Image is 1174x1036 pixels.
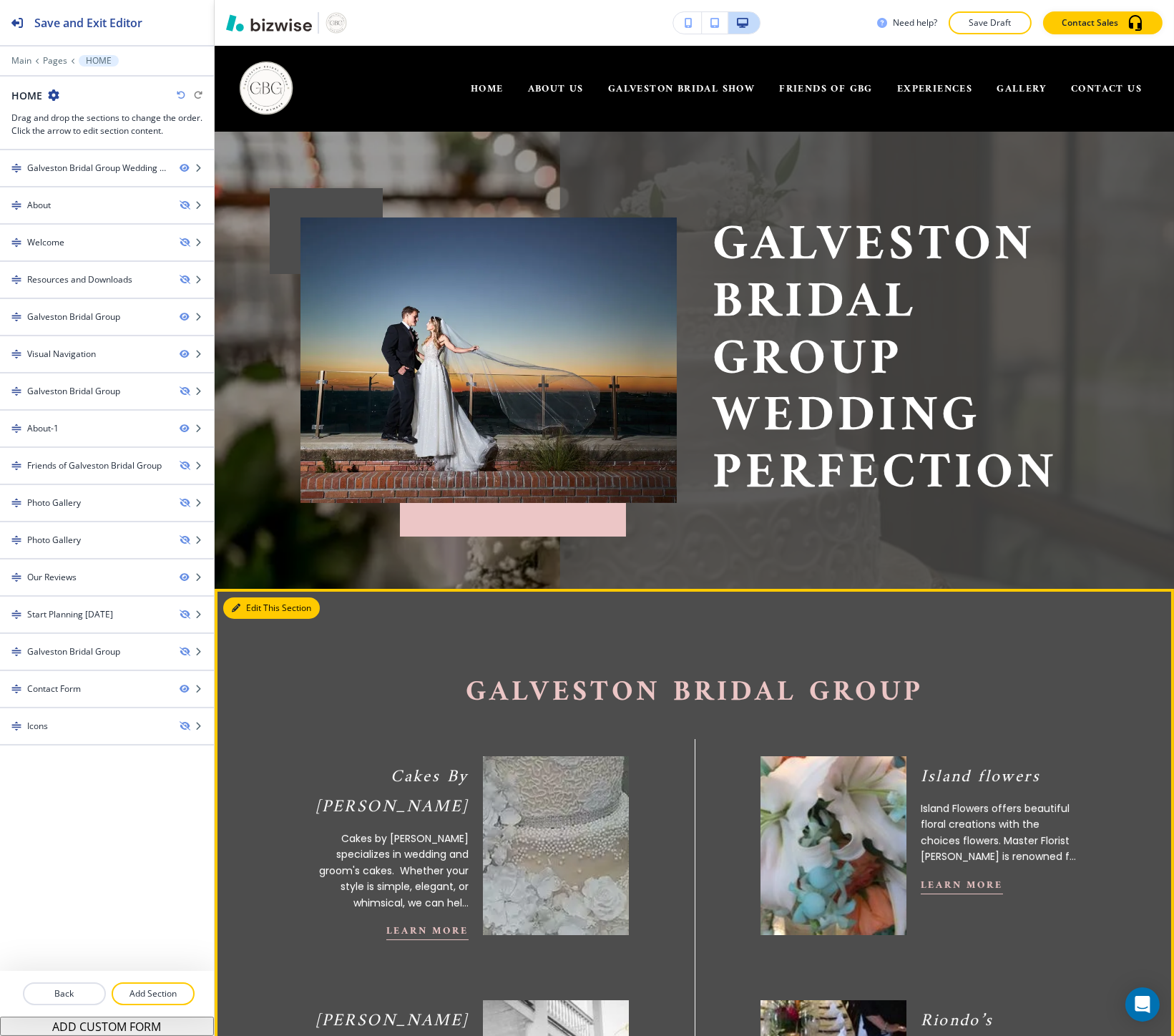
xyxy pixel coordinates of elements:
[325,11,348,34] img: Your Logo
[11,312,21,322] img: Drag
[27,162,168,175] div: Galveston Bridal Group Wedding perfection
[27,497,81,509] div: Photo Gallery
[967,16,1013,29] p: Save Draft
[27,199,51,212] div: About
[483,756,629,935] img: <p>Cakes By Jula</p>
[893,16,937,29] h3: Need help?
[23,982,106,1005] button: Back
[223,597,320,619] button: Edit This Section
[27,720,48,733] div: Icons
[27,571,77,584] div: Our Reviews
[112,982,195,1005] button: Add Section
[11,647,21,657] img: Drag
[27,608,113,621] div: Start Planning Today
[11,386,21,396] img: Drag
[27,311,120,323] div: Galveston Bridal Group
[1062,16,1118,29] p: Contact Sales
[27,273,132,286] div: Resources and Downloads
[11,163,21,173] img: Drag
[226,14,312,31] img: Bizwise Logo
[113,987,193,1000] p: Add Section
[466,668,924,718] span: Galveston Bridal Group
[11,684,21,694] img: Drag
[760,756,906,935] img: <p>Island flowers</p>
[11,349,21,359] img: Drag
[1043,11,1163,34] button: Contact Sales
[11,56,31,66] button: Main
[11,535,21,545] img: Drag
[11,200,21,210] img: Drag
[949,11,1032,34] button: Save Draft
[24,987,104,1000] p: Back
[86,56,112,66] p: HOME
[528,80,584,98] span: ABOUT US
[11,498,21,508] img: Drag
[471,80,504,98] span: HOME
[386,922,469,940] button: Learn More
[27,645,120,658] div: Galveston Bridal Group
[11,238,21,248] img: Drag
[11,88,42,103] h2: HOME
[27,348,96,361] div: Visual Navigation
[79,55,119,67] button: HOME
[11,721,21,731] img: Drag
[43,56,67,66] button: Pages
[34,14,142,31] h2: Save and Exit Editor
[11,461,21,471] img: Drag
[997,80,1047,98] span: GALLERY
[608,80,755,98] span: GALVESTON BRIDAL SHOW
[27,683,81,695] div: Contact Form
[1071,80,1142,98] span: CONTACT US
[27,236,64,249] div: Welcome
[11,572,21,582] img: Drag
[897,80,972,98] span: EXPERIENCES
[27,459,162,472] div: Friends of Galveston Bridal Group
[311,831,468,911] p: Cakes by [PERSON_NAME] specializes in wedding and groom's cakes. Whether your style is simple, el...
[1125,987,1160,1022] div: Open Intercom Messenger
[11,112,202,137] h3: Drag and drop the sections to change the order. Click the arrow to edit section content.
[311,762,468,822] p: Cakes By [PERSON_NAME]
[27,385,120,398] div: Galveston Bridal Group
[300,218,677,503] img: cc3ef394925dcf1d1839904563c9ca16.webp
[921,801,1077,865] p: Island Flowers offers beautiful floral creations with the choices flowers. Master Florist [PERSON...
[713,218,1089,503] p: Galveston Bridal Group Wedding perfection
[11,424,21,434] img: Drag
[921,762,1077,792] p: Island flowers
[236,58,296,118] img: Galveston Bridal Group
[921,876,1003,894] button: Learn More
[11,610,21,620] img: Drag
[27,534,81,547] div: Photo Gallery
[11,275,21,285] img: Drag
[779,80,873,98] span: FRIENDS OF GBG
[27,422,59,435] div: About-1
